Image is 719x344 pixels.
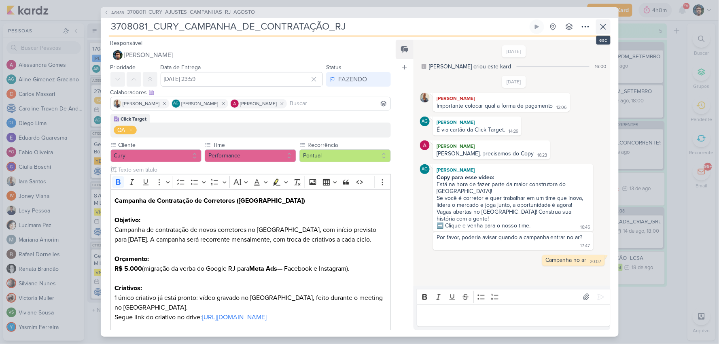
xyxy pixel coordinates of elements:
img: Alessandra Gomes [420,140,430,150]
label: Cliente [118,141,202,149]
div: Campanha no ar [546,257,587,263]
div: Ligar relógio [534,23,540,30]
div: 14:29 [509,128,518,135]
div: Colaboradores [110,88,391,97]
div: Click Target [121,115,147,123]
div: [PERSON_NAME] [435,94,568,102]
button: Pontual [299,149,391,162]
div: [PERSON_NAME] [435,142,549,150]
img: Iara Santos [420,93,430,102]
div: É via cartão da Click Target. [437,126,505,133]
p: AG [173,102,178,106]
p: AG [422,119,428,124]
img: Nelito Junior [113,50,123,60]
strong: Meta Ads [249,265,277,273]
div: 17:47 [581,243,590,249]
div: QA [118,126,125,134]
input: Kard Sem Título [109,19,528,34]
input: Select a date [161,72,323,87]
strong: Orçamento: [115,255,149,263]
span: [PERSON_NAME] [182,100,218,107]
strong: Copy para esse vídeo: [437,174,494,181]
div: ➡️ Clique e venha para o nosso time. [437,222,530,229]
button: Cury [110,149,202,162]
label: Recorrência [307,141,391,149]
img: Iara Santos [113,100,121,108]
label: Responsável [110,40,143,47]
span: [PERSON_NAME] [124,50,173,60]
button: [PERSON_NAME] [110,48,391,62]
button: Performance [205,149,296,162]
div: [PERSON_NAME] [435,166,592,174]
div: 16:45 [581,224,590,231]
div: Aline Gimenez Graciano [172,100,180,108]
input: Texto sem título [117,166,391,174]
label: Data de Entrega [161,64,201,71]
div: Editor toolbar [417,289,610,305]
span: [PERSON_NAME] [240,100,277,107]
div: FAZENDO [338,74,367,84]
label: Status [326,64,341,71]
div: [PERSON_NAME] [435,118,520,126]
div: 16:00 [595,63,607,70]
div: Está na hora de fazer parte da maior construtora do [GEOGRAPHIC_DATA]! Se você é corretor e quer ... [437,174,590,208]
div: Aline Gimenez Graciano [420,164,430,174]
div: [PERSON_NAME] criou este kard [429,62,511,71]
strong: R$ 5.000 [115,265,142,273]
img: Alessandra Gomes [231,100,239,108]
strong: Criativos: [115,284,142,292]
strong: Objetivo: [115,216,140,224]
div: Editor toolbar [110,174,391,190]
div: 12:06 [557,104,567,111]
p: 1 único criativo já está pronto: vídeo gravado no [GEOGRAPHIC_DATA], feito durante o meeting no [... [115,293,386,312]
strong: Campanha de Contratação de Corretores ([GEOGRAPHIC_DATA]) [115,197,305,205]
label: Time [212,141,296,149]
div: Vagas abertas no [GEOGRAPHIC_DATA]! Construa sua história com a gente! [437,208,590,222]
input: Buscar [288,99,389,108]
div: Importante colocar qual a forma de pagamento [437,102,553,109]
button: FAZENDO [326,72,391,87]
span: [PERSON_NAME] [123,100,160,107]
div: Editor editing area: main [417,305,610,327]
div: 20:07 [590,259,602,265]
div: [PERSON_NAME], precisamos do Copy [437,150,534,157]
div: esc [596,36,611,45]
div: 16:23 [537,152,547,159]
p: AG [422,167,428,172]
a: [URL][DOMAIN_NAME] [202,313,267,321]
p: Campanha de contratação de novos corretores no [GEOGRAPHIC_DATA], com início previsto para [DATE]... [115,225,386,244]
p: (migração da verba do Google RJ para — Facebook e Instagram). [115,264,386,274]
label: Prioridade [110,64,136,71]
div: Aline Gimenez Graciano [420,117,430,126]
div: Por favor, poderia avisar quando a campanha entrar no ar? [437,234,583,241]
